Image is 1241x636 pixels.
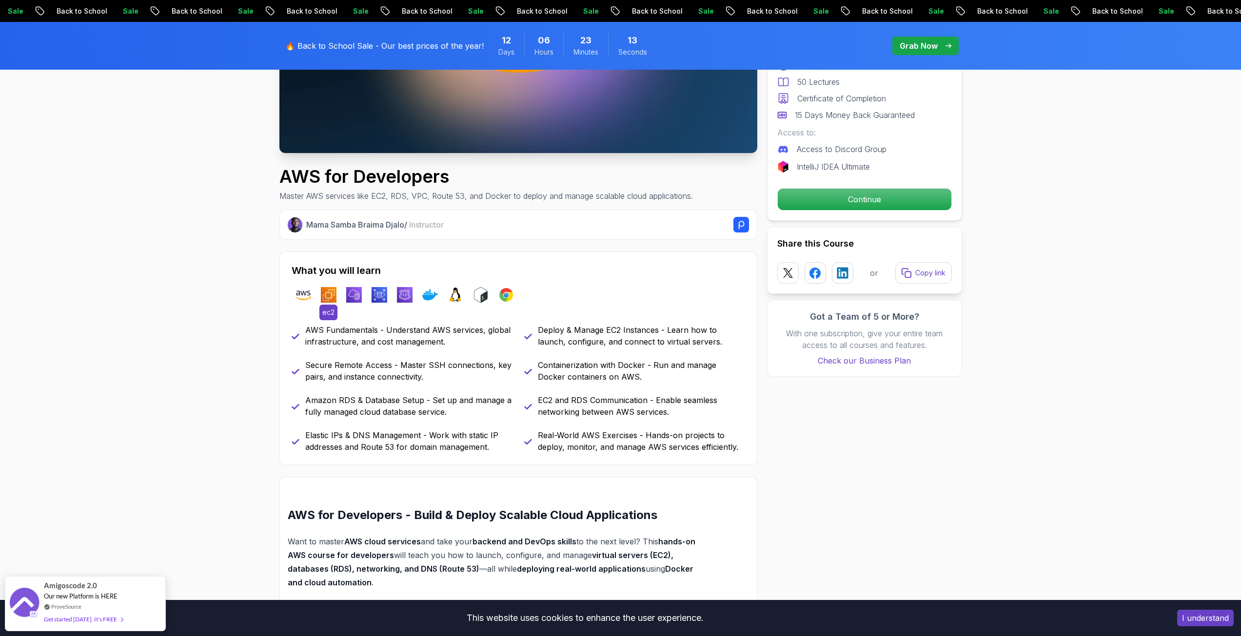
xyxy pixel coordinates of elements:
[777,237,952,251] h2: Share this Course
[279,167,693,186] h1: AWS for Developers
[538,34,550,47] span: 6 Hours
[842,6,908,16] p: Back to School
[7,607,1162,629] div: This website uses cookies to enhance the user experience.
[573,47,598,57] span: Minutes
[612,6,678,16] p: Back to School
[870,267,878,279] p: or
[900,40,938,52] p: Grab Now
[37,6,103,16] p: Back to School
[502,34,511,47] span: 12 Days
[372,287,387,303] img: rds logo
[534,47,553,57] span: Hours
[538,359,745,383] p: Containerization with Docker - Run and manage Docker containers on AWS.
[305,324,512,347] p: AWS Fundamentals - Understand AWS services, global infrastructure, and cost management.
[795,109,915,121] p: 15 Days Money Back Guaranteed
[777,355,952,366] a: Check our Business Plan
[797,76,840,88] p: 50 Lectures
[797,161,870,173] p: IntelliJ IDEA Ultimate
[422,287,438,303] img: docker logo
[1024,6,1055,16] p: Sale
[793,6,825,16] p: Sale
[44,614,123,625] div: Get started [DATE]. It's FREE
[292,264,745,277] h2: What you will learn
[267,6,333,16] p: Back to School
[538,394,745,418] p: EC2 and RDS Communication - Enable seamless networking between AWS services.
[44,580,97,591] span: Amigoscode 2.0
[319,305,337,320] span: ec2
[295,287,311,303] img: aws logo
[321,287,336,303] img: ec2 logo
[305,359,512,383] p: Secure Remote Access - Master SSH connections, key pairs, and instance connectivity.
[517,564,646,574] strong: deploying real-world applications
[895,262,952,284] button: Copy link
[305,429,512,453] p: Elastic IPs & DNS Management - Work with static IP addresses and Route 53 for domain management.
[618,47,647,57] span: Seconds
[498,47,514,57] span: Days
[1139,6,1170,16] p: Sale
[497,6,563,16] p: Back to School
[797,143,886,155] p: Access to Discord Group
[777,328,952,351] p: With one subscription, give your entire team access to all courses and features.
[10,588,39,619] img: provesource social proof notification image
[580,34,591,47] span: 23 Minutes
[538,429,745,453] p: Real-World AWS Exercises - Hands-on projects to deploy, monitor, and manage AWS services efficien...
[218,6,249,16] p: Sale
[152,6,218,16] p: Back to School
[103,6,134,16] p: Sale
[957,6,1024,16] p: Back to School
[777,310,952,324] h3: Got a Team of 5 or More?
[44,592,118,600] span: Our new Platform is HERE
[1072,6,1139,16] p: Back to School
[563,6,594,16] p: Sale
[279,190,693,202] p: Master AWS services like EC2, RDS, VPC, Route 53, and Docker to deploy and manage scalable cloud ...
[473,537,576,546] strong: backend and DevOps skills
[797,93,886,104] p: Certificate of Completion
[397,287,413,303] img: route53 logo
[306,219,444,231] p: Mama Samba Braima Djalo /
[288,535,703,589] p: Want to master and take your to the next level? This will teach you how to launch, configure, and...
[473,287,489,303] img: bash logo
[915,268,946,278] p: Copy link
[628,34,637,47] span: 13 Seconds
[777,127,952,138] p: Access to:
[727,6,793,16] p: Back to School
[498,287,514,303] img: chrome logo
[908,6,940,16] p: Sale
[538,324,745,347] p: Deploy & Manage EC2 Instances - Learn how to launch, configure, and connect to virtual servers.
[777,161,789,173] img: jetbrains logo
[1177,610,1234,626] button: Accept cookies
[448,6,479,16] p: Sale
[51,602,81,611] a: ProveSource
[346,287,362,303] img: vpc logo
[344,537,421,546] strong: AWS cloud services
[678,6,709,16] p: Sale
[288,507,703,523] h2: AWS for Developers - Build & Deploy Scalable Cloud Applications
[778,189,951,210] p: Continue
[288,217,303,232] img: Nelson Djalo
[305,394,512,418] p: Amazon RDS & Database Setup - Set up and manage a fully managed cloud database service.
[777,188,952,211] button: Continue
[409,220,444,230] span: Instructor
[448,287,463,303] img: linux logo
[333,6,364,16] p: Sale
[382,6,448,16] p: Back to School
[285,40,484,52] p: 🔥 Back to School Sale - Our best prices of the year!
